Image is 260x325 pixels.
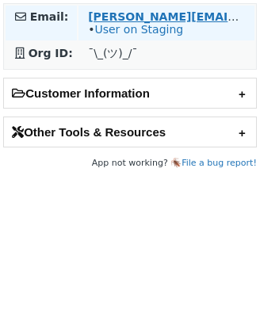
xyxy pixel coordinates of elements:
span: ¯\_(ツ)_/¯ [88,47,137,59]
h2: Customer Information [4,78,256,108]
footer: App not working? 🪳 [3,155,257,171]
span: • [88,23,183,36]
strong: Org ID: [29,47,73,59]
strong: Email: [30,10,69,23]
a: User on Staging [94,23,183,36]
h2: Other Tools & Resources [4,117,256,147]
a: File a bug report! [182,158,257,168]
